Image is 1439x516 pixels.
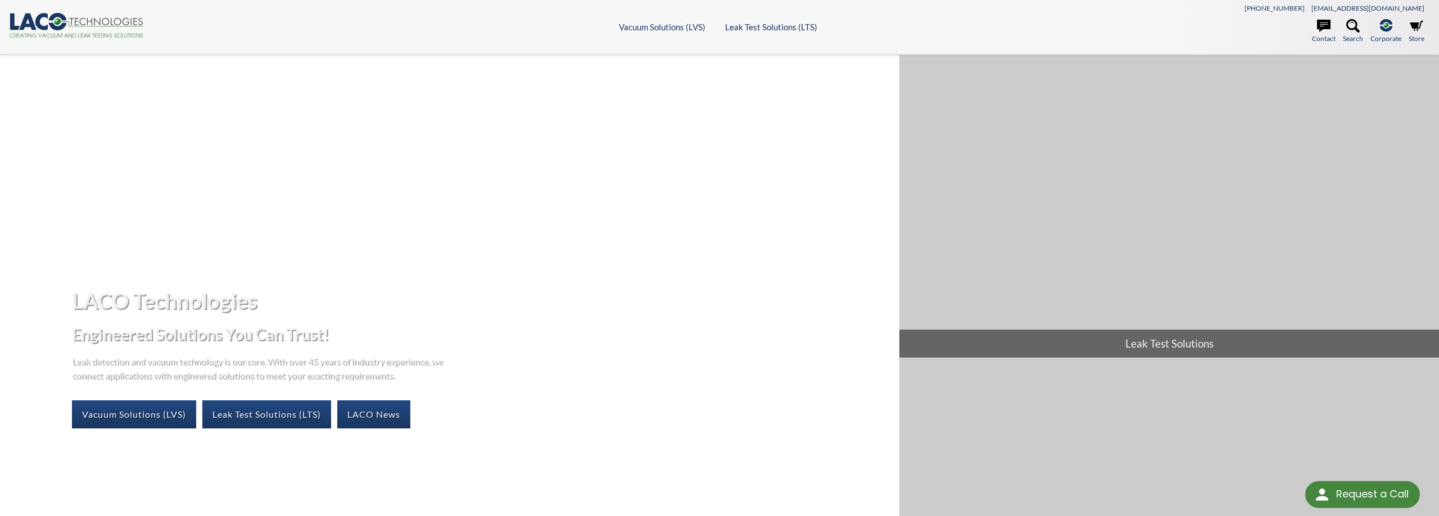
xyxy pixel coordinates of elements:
[1343,19,1363,44] a: Search
[1312,19,1336,44] a: Contact
[202,400,331,428] a: Leak Test Solutions (LTS)
[1305,481,1420,508] div: Request a Call
[72,287,890,314] h1: LACO Technologies
[1313,486,1331,504] img: round button
[899,55,1439,358] a: Leak Test Solutions
[1409,19,1424,44] a: Store
[1370,33,1401,44] span: Corporate
[1245,4,1305,12] a: [PHONE_NUMBER]
[72,354,449,382] p: Leak detection and vacuum technology is our core. With over 45 years of industry experience, we c...
[1336,481,1409,507] div: Request a Call
[72,400,196,428] a: Vacuum Solutions (LVS)
[619,22,705,32] a: Vacuum Solutions (LVS)
[725,22,817,32] a: Leak Test Solutions (LTS)
[72,324,890,345] h2: Engineered Solutions You Can Trust!
[337,400,410,428] a: LACO News
[899,330,1439,358] span: Leak Test Solutions
[1311,4,1424,12] a: [EMAIL_ADDRESS][DOMAIN_NAME]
